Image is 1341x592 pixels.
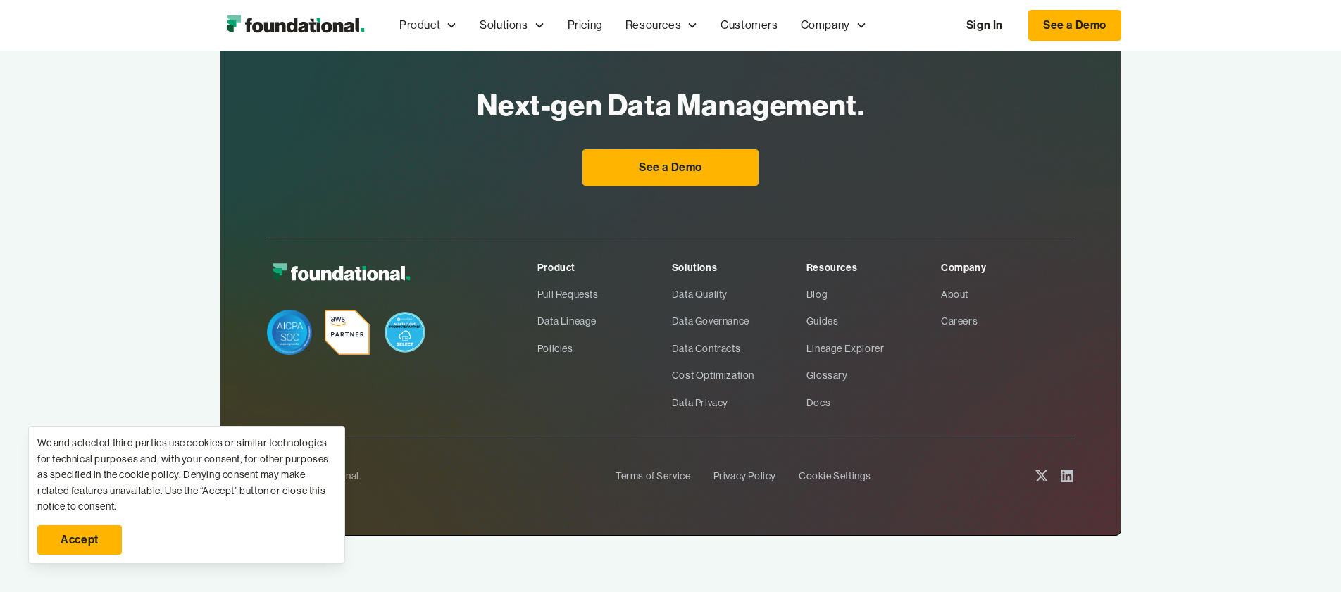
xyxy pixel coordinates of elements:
[941,260,1075,275] div: Company
[220,11,371,39] img: Foundational Logo
[582,149,759,186] a: See a Demo
[537,281,672,308] a: Pull Requests
[537,335,672,362] a: Policies
[267,310,312,355] img: SOC Badge
[672,362,806,389] a: Cost Optimization
[806,281,941,308] a: Blog
[220,11,371,39] a: home
[537,308,672,334] a: Data Lineage
[801,16,850,34] div: Company
[556,2,614,49] a: Pricing
[480,16,528,34] div: Solutions
[713,462,776,489] a: Privacy Policy
[537,260,672,275] div: Product
[709,2,789,49] a: Customers
[806,260,941,275] div: Resources
[941,308,1075,334] a: Careers
[672,308,806,334] a: Data Governance
[614,2,709,49] div: Resources
[806,362,941,389] a: Glossary
[1271,524,1341,592] iframe: Chat Widget
[388,2,468,49] div: Product
[806,389,941,416] a: Docs
[806,335,941,362] a: Lineage Explorer
[952,11,1017,40] a: Sign In
[616,462,691,489] a: Terms of Service
[672,260,806,275] div: Solutions
[37,525,122,555] a: Accept
[790,2,878,49] div: Company
[468,2,556,49] div: Solutions
[1028,10,1121,41] a: See a Demo
[672,389,806,416] a: Data Privacy
[37,435,336,514] div: We and selected third parties use cookies or similar technologies for technical purposes and, wit...
[266,260,417,287] img: Foundational Logo White
[672,335,806,362] a: Data Contracts
[477,83,865,127] h2: Next-gen Data Management.
[266,468,604,484] div: ©2025 Foundational.
[799,462,871,489] a: Cookie Settings
[941,281,1075,308] a: About
[806,308,941,334] a: Guides
[672,281,806,308] a: Data Quality
[625,16,681,34] div: Resources
[399,16,440,34] div: Product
